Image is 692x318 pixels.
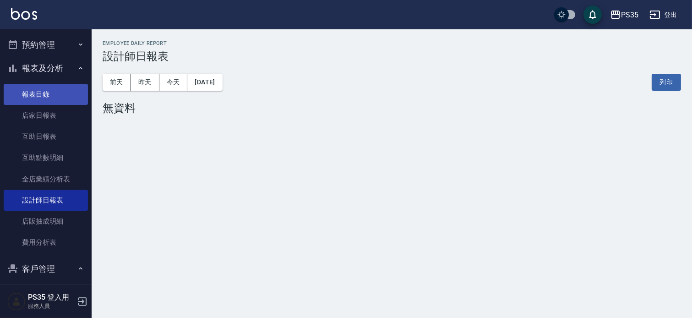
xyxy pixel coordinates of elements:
a: 互助日報表 [4,126,88,147]
a: 店販抽成明細 [4,211,88,232]
h2: Employee Daily Report [103,40,681,46]
button: save [583,5,602,24]
h3: 設計師日報表 [103,50,681,63]
a: 報表目錄 [4,84,88,105]
img: Logo [11,8,37,20]
div: PS35 [621,9,638,21]
a: 費用分析表 [4,232,88,253]
h5: PS35 登入用 [28,293,75,302]
a: 設計師日報表 [4,190,88,211]
button: 昨天 [131,74,159,91]
p: 服務人員 [28,302,75,310]
button: 登出 [646,6,681,23]
button: 前天 [103,74,131,91]
a: 全店業績分析表 [4,169,88,190]
button: PS35 [606,5,642,24]
div: 無資料 [103,102,681,115]
a: 客戶列表 [4,284,88,305]
button: 報表及分析 [4,56,88,80]
button: 今天 [159,74,188,91]
button: 預約管理 [4,33,88,57]
button: 列印 [652,74,681,91]
a: 店家日報表 [4,105,88,126]
img: Person [7,292,26,311]
a: 互助點數明細 [4,147,88,168]
button: 客戶管理 [4,257,88,281]
button: [DATE] [187,74,222,91]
